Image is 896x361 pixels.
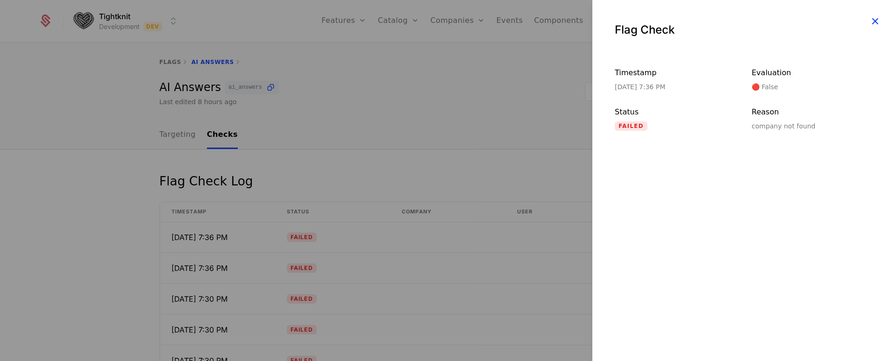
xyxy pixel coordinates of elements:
span: 🔴 False [752,82,780,92]
div: Timestamp [615,67,737,78]
div: company not found [752,121,874,131]
div: Evaluation [752,67,874,78]
div: Status [615,106,737,118]
div: [DATE] 7:36 PM [615,82,737,92]
div: Reason [752,106,874,118]
span: Failed [615,121,647,131]
div: Flag Check [615,22,874,37]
